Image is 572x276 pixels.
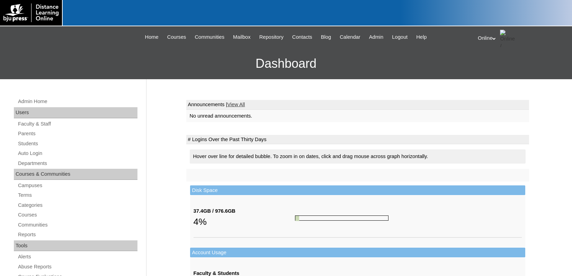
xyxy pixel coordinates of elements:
a: Mailbox [230,33,254,41]
a: Contacts [289,33,316,41]
a: Logout [388,33,411,41]
a: Home [142,33,162,41]
td: Announcements | [186,100,529,110]
span: Mailbox [233,33,251,41]
span: Blog [321,33,331,41]
a: Reports [17,230,137,239]
a: Communities [191,33,228,41]
span: Communities [195,33,224,41]
a: Repository [256,33,287,41]
a: Alerts [17,252,137,261]
a: Categories [17,201,137,210]
div: Courses & Communities [14,169,137,180]
img: logo-white.png [3,3,59,22]
a: Auto Login [17,149,137,158]
a: Admin [366,33,387,41]
td: Disk Space [190,185,525,195]
a: View All [227,102,245,107]
div: 4% [194,215,295,229]
div: Hover over line for detailed bubble. To zoom in on dates, click and drag mouse across graph horiz... [190,149,526,164]
span: Home [145,33,159,41]
a: Faculty & Staff [17,120,137,128]
span: Courses [167,33,186,41]
a: Calendar [336,33,364,41]
a: Terms [17,191,137,200]
img: Online / Instructor [500,30,517,47]
div: Tools [14,240,137,251]
span: Repository [259,33,284,41]
div: Online [478,30,565,47]
a: Blog [318,33,334,41]
h3: Dashboard [3,48,569,79]
span: Calendar [340,33,360,41]
span: Contacts [292,33,312,41]
span: Help [416,33,427,41]
a: Communities [17,221,137,229]
div: Users [14,107,137,118]
a: Parents [17,129,137,138]
div: 37.4GB / 976.6GB [194,208,295,215]
span: Admin [369,33,384,41]
a: Departments [17,159,137,168]
a: Courses [17,211,137,219]
a: Admin Home [17,97,137,106]
td: No unread announcements. [186,110,529,122]
span: Logout [392,33,408,41]
a: Courses [164,33,190,41]
a: Students [17,139,137,148]
td: Account Usage [190,248,525,258]
a: Help [413,33,430,41]
a: Abuse Reports [17,263,137,271]
td: # Logins Over the Past Thirty Days [186,135,529,145]
a: Campuses [17,181,137,190]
